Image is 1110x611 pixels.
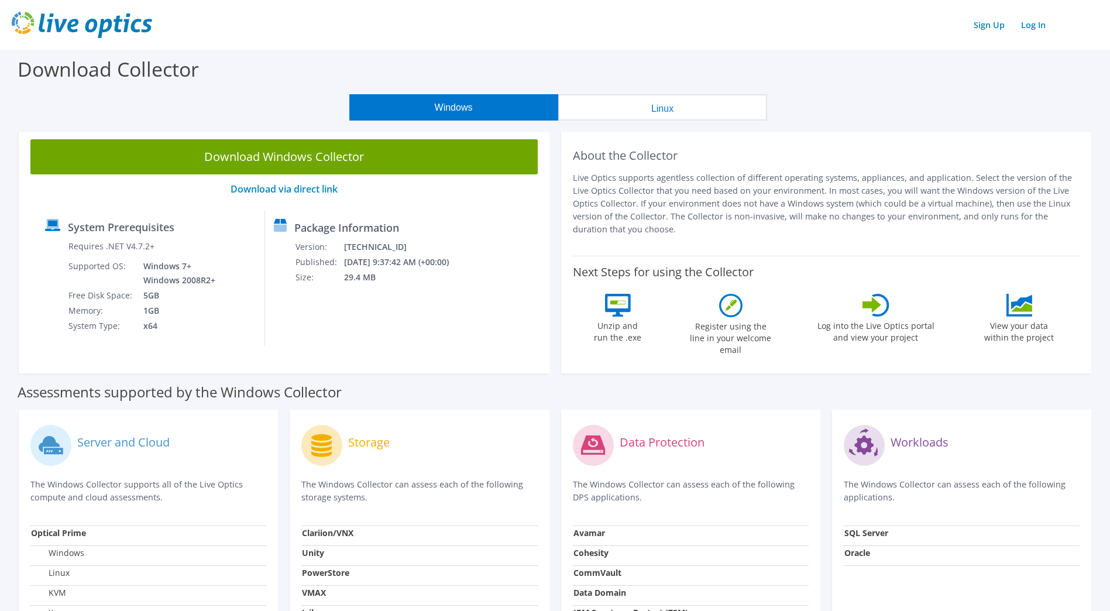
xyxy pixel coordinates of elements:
td: x64 [135,318,218,334]
p: Live Optics supports agentless collection of different operating systems, appliances, and applica... [573,171,1080,236]
td: Windows 7+ Windows 2008R2+ [135,259,218,288]
a: Sign Up [968,16,1011,33]
strong: PowerStore [302,567,349,578]
td: [TECHNICAL_ID] [343,239,465,255]
a: Download via direct link [231,183,338,195]
td: Memory: [68,303,135,318]
label: KVM [31,587,66,599]
label: Register using the line in your welcome email [687,317,775,356]
label: Log into the Live Optics portal and view your project [817,317,935,344]
img: live_optics_svg.svg [12,12,152,38]
button: Windows [349,94,558,121]
label: Assessments supported by the Windows Collector [18,386,342,398]
td: [DATE] 9:37:42 AM (+00:00) [343,255,465,270]
strong: Data Domain [573,587,626,598]
strong: Unity [302,547,324,558]
label: Download Collector [18,56,199,83]
label: Windows [31,547,84,559]
strong: Oracle [844,547,870,558]
td: System Type: [68,318,135,334]
label: Data Protection [620,437,705,448]
td: Size: [295,270,343,285]
td: Version: [295,239,343,255]
label: Next Steps for using the Collector [573,265,754,279]
a: Download Windows Collector [30,139,538,174]
td: Free Disk Space: [68,288,135,303]
strong: Avamar [573,527,605,538]
a: Log In [1015,16,1051,33]
td: Published: [295,255,343,270]
label: Storage [348,437,390,448]
label: Workloads [891,437,949,448]
strong: CommVault [573,567,621,578]
strong: VMAX [302,587,326,598]
strong: Cohesity [573,547,609,558]
td: 5GB [135,288,218,303]
label: Server and Cloud [77,437,170,448]
label: Linux [31,567,70,579]
p: The Windows Collector can assess each of the following DPS applications. [573,478,809,504]
p: The Windows Collector can assess each of the following applications. [844,478,1080,504]
label: System Prerequisites [68,221,174,233]
p: The Windows Collector supports all of the Live Optics compute and cloud assessments. [30,478,266,504]
td: 29.4 MB [343,270,465,285]
strong: Optical Prime [31,527,86,538]
p: The Windows Collector can assess each of the following storage systems. [301,478,537,504]
label: Requires .NET V4.7.2+ [68,241,154,252]
td: Supported OS: [68,259,135,288]
label: Package Information [294,222,399,234]
h2: About the Collector [573,149,1080,163]
td: 1GB [135,303,218,318]
label: Unzip and run the .exe [591,317,645,344]
strong: SQL Server [844,527,888,538]
label: View your data within the project [977,317,1061,344]
button: Linux [558,94,767,121]
strong: Clariion/VNX [302,527,353,538]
